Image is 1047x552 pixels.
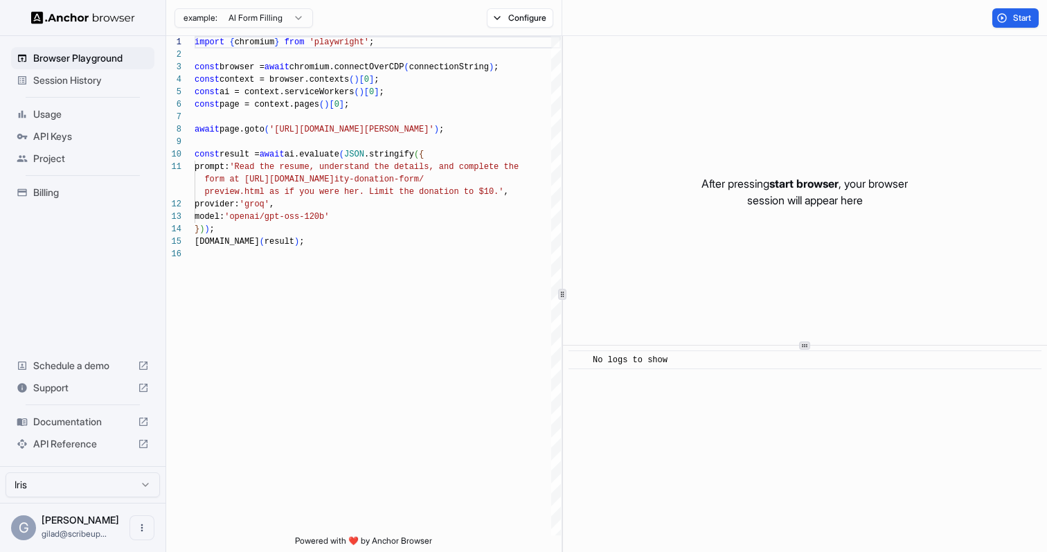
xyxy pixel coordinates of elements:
span: ( [404,62,409,72]
span: Usage [33,107,149,121]
span: { [419,150,424,159]
span: const [195,150,220,159]
span: ) [199,224,204,234]
span: Support [33,381,132,395]
span: ; [439,125,444,134]
span: ; [494,62,499,72]
div: 4 [166,73,181,86]
span: Gilad Spitzer [42,514,119,526]
span: browser = [220,62,265,72]
div: 6 [166,98,181,111]
span: result [265,237,294,247]
span: preview.html as if you were her. Limit the donatio [204,187,454,197]
span: JSON [344,150,364,159]
span: ( [354,87,359,97]
span: example: [184,12,217,24]
span: lete the [478,162,519,172]
div: Documentation [11,411,154,433]
span: ] [339,100,344,109]
span: provider: [195,199,240,209]
div: G [11,515,36,540]
span: Documentation [33,415,132,429]
span: 0 [364,75,369,84]
span: 'Read the resume, understand the details, and comp [229,162,478,172]
div: Browser Playground [11,47,154,69]
span: , [269,199,274,209]
span: ] [369,75,374,84]
p: After pressing , your browser session will appear here [701,175,908,208]
span: const [195,100,220,109]
div: 2 [166,48,181,61]
span: ) [489,62,494,72]
div: 16 [166,248,181,260]
button: Start [992,8,1039,28]
span: chromium.connectOverCDP [289,62,404,72]
div: 8 [166,123,181,136]
span: Browser Playground [33,51,149,65]
div: Schedule a demo [11,355,154,377]
span: ( [414,150,419,159]
div: 9 [166,136,181,148]
div: 12 [166,198,181,211]
span: connectionString [409,62,489,72]
span: await [260,150,285,159]
span: ) [294,237,299,247]
span: form at [URL][DOMAIN_NAME] [204,175,334,184]
span: 'groq' [240,199,269,209]
span: Powered with ❤️ by Anchor Browser [295,535,432,552]
span: ( [260,237,265,247]
span: import [195,37,224,47]
span: ; [299,237,304,247]
div: 7 [166,111,181,123]
span: ​ [575,353,582,367]
span: chromium [235,37,275,47]
span: ) [354,75,359,84]
div: 10 [166,148,181,161]
span: , [503,187,508,197]
span: ai = context.serviceWorkers [220,87,354,97]
span: await [265,62,289,72]
span: ; [210,224,215,234]
span: from [285,37,305,47]
span: ; [379,87,384,97]
div: Project [11,148,154,170]
div: Usage [11,103,154,125]
span: { [229,37,234,47]
span: 'openai/gpt-oss-120b' [224,212,329,222]
img: Anchor Logo [31,11,135,24]
span: ( [265,125,269,134]
span: gilad@scribeup.io [42,528,107,539]
span: 0 [334,100,339,109]
div: Billing [11,181,154,204]
span: Project [33,152,149,166]
span: ) [324,100,329,109]
span: } [195,224,199,234]
div: 14 [166,223,181,235]
span: 'playwright' [310,37,369,47]
div: 13 [166,211,181,223]
span: const [195,62,220,72]
span: [ [359,75,364,84]
span: model: [195,212,224,222]
span: ( [339,150,344,159]
span: ; [374,75,379,84]
div: Session History [11,69,154,91]
div: 1 [166,36,181,48]
span: [ [329,100,334,109]
button: Configure [487,8,554,28]
span: context = browser.contexts [220,75,349,84]
span: await [195,125,220,134]
span: } [274,37,279,47]
span: ai.evaluate [285,150,339,159]
div: API Reference [11,433,154,455]
span: ; [344,100,349,109]
span: ( [319,100,324,109]
span: page = context.pages [220,100,319,109]
span: ; [369,37,374,47]
span: const [195,75,220,84]
span: .stringify [364,150,414,159]
span: API Reference [33,437,132,451]
span: page.goto [220,125,265,134]
span: [DOMAIN_NAME] [195,237,260,247]
span: start browser [769,177,839,190]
